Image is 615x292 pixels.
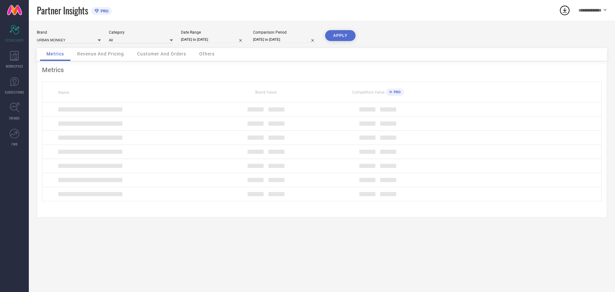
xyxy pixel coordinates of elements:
div: Comparison Period [253,30,317,35]
span: Name [58,90,69,95]
span: TRENDS [9,116,20,121]
div: Date Range [181,30,245,35]
div: Metrics [42,66,602,74]
span: Competitors Value [352,90,384,95]
div: Brand [37,30,101,35]
span: Customer And Orders [137,51,186,56]
span: PRO [99,9,109,13]
div: Open download list [559,4,570,16]
span: SCORECARDS [5,38,24,43]
span: FWD [12,142,18,146]
span: PRO [392,90,401,94]
span: WORKSPACE [6,64,23,69]
span: Partner Insights [37,4,88,17]
span: SUGGESTIONS [5,90,24,95]
input: Select comparison period [253,36,317,43]
span: Metrics [46,51,64,56]
div: Category [109,30,173,35]
button: APPLY [325,30,356,41]
span: Others [199,51,215,56]
span: Brand Value [255,90,276,95]
input: Select date range [181,36,245,43]
span: Revenue And Pricing [77,51,124,56]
